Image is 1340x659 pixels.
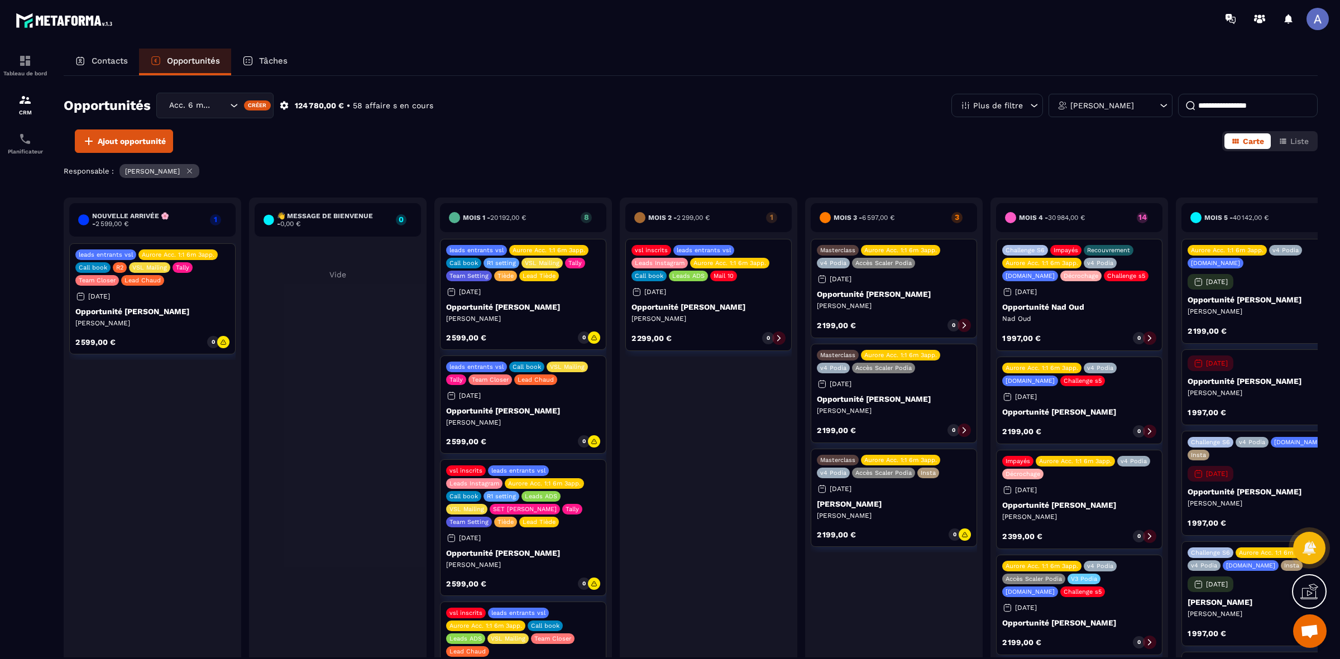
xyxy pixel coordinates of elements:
[582,580,586,588] p: 0
[459,288,481,296] p: [DATE]
[855,469,912,477] p: Accès Scaler Podia
[79,264,107,271] p: Call book
[820,259,846,267] p: v4 Podia
[280,220,300,228] span: 0,00 €
[116,264,123,271] p: R2
[216,99,227,112] input: Search for option
[1188,519,1226,527] p: 1 997,00 €
[1015,288,1037,296] p: [DATE]
[1191,549,1230,556] p: Challenge S6
[1071,575,1097,583] p: V3 Podia
[817,406,971,415] p: [PERSON_NAME]
[3,148,47,155] p: Planificateur
[95,220,128,228] span: 2 599,00 €
[255,270,421,279] p: Vide
[1019,214,1085,222] h6: Mois 4 -
[644,288,666,296] p: [DATE]
[125,167,180,175] p: [PERSON_NAME]
[79,277,116,284] p: Team Closer
[508,480,581,487] p: Aurore Acc. 1:1 6m 3app.
[714,272,734,280] p: Mail 10
[631,314,786,323] p: [PERSON_NAME]
[459,534,481,542] p: [DATE]
[1064,588,1102,595] p: Challenge s5
[1191,247,1264,254] p: Aurore Acc. 1:1 6m 3app.
[830,380,851,388] p: [DATE]
[446,418,600,427] p: [PERSON_NAME]
[1121,458,1147,465] p: v4 Podia
[1188,408,1226,416] p: 1 997,00 €
[1233,214,1269,222] span: 40 142,00 €
[631,334,672,342] p: 2 299,00 €
[820,456,855,464] p: Masterclass
[677,214,710,222] span: 2 299,00 €
[568,259,582,267] p: Tally
[493,506,557,513] p: SET [PERSON_NAME]
[347,100,350,111] p: •
[449,467,482,474] p: vsl inscrits
[79,251,133,258] p: leads entrants vsl
[1274,439,1323,446] p: [DOMAIN_NAME]
[817,290,971,299] p: Opportunité [PERSON_NAME]
[449,259,478,267] p: Call book
[449,363,504,371] p: leads entrants vsl
[449,518,489,526] p: Team Setting
[449,480,499,487] p: Leads Instagram
[952,321,955,329] p: 0
[459,392,481,400] p: [DATE]
[75,129,173,153] button: Ajout opportunité
[487,259,516,267] p: R1 setting
[1107,272,1145,280] p: Challenge s5
[446,334,486,341] p: 2 599,00 €
[693,259,766,267] p: Aurore Acc. 1:1 6m 3app.
[176,264,189,271] p: Tally
[817,499,971,508] p: [PERSON_NAME]
[1188,629,1226,637] p: 1 997,00 €
[534,635,571,642] p: Team Closer
[1006,259,1078,267] p: Aurore Acc. 1:1 6m 3app.
[1006,247,1045,254] p: Challenge S6
[446,549,600,557] p: Opportunité [PERSON_NAME]
[677,247,731,254] p: leads entrants vsl
[18,132,32,146] img: scheduler
[1002,302,1156,311] p: Opportunité Nad Oud
[855,259,912,267] p: Accès Scaler Podia
[497,518,514,526] p: Tiède
[491,609,545,617] p: leads entrants vsl
[446,406,600,415] p: Opportunité [PERSON_NAME]
[817,426,856,434] p: 2 199,00 €
[767,334,770,342] p: 0
[490,214,526,222] span: 20 192,00 €
[3,109,47,116] p: CRM
[1087,259,1113,267] p: v4 Podia
[1006,364,1078,372] p: Aurore Acc. 1:1 6m 3app.
[1039,458,1112,465] p: Aurore Acc. 1:1 6m 3app.
[952,426,955,434] p: 0
[1002,334,1041,342] p: 1 997,00 €
[1087,247,1130,254] p: Recouvrement
[1064,272,1098,280] p: Décrochage
[449,493,478,500] p: Call book
[446,560,600,569] p: [PERSON_NAME]
[1002,427,1041,435] p: 2 199,00 €
[1064,377,1102,384] p: Challenge s5
[449,648,486,655] p: Lead Chaud
[98,136,166,147] span: Ajout opportunité
[830,275,851,283] p: [DATE]
[3,46,47,85] a: formationformationTableau de bord
[1002,638,1041,646] p: 2 199,00 €
[817,395,971,403] p: Opportunité [PERSON_NAME]
[446,437,486,445] p: 2 599,00 €
[635,259,685,267] p: Leads Instagram
[472,376,509,383] p: Team Closer
[1191,439,1230,446] p: Challenge S6
[295,100,344,111] p: 124 780,00 €
[855,364,912,372] p: Accès Scaler Podia
[864,352,937,359] p: Aurore Acc. 1:1 6m 3app.
[830,485,851,493] p: [DATE]
[64,167,114,175] p: Responsable :
[3,124,47,163] a: schedulerschedulerPlanificateur
[523,272,556,280] p: Lead Tiède
[817,511,971,520] p: [PERSON_NAME]
[523,518,556,526] p: Lead Tiède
